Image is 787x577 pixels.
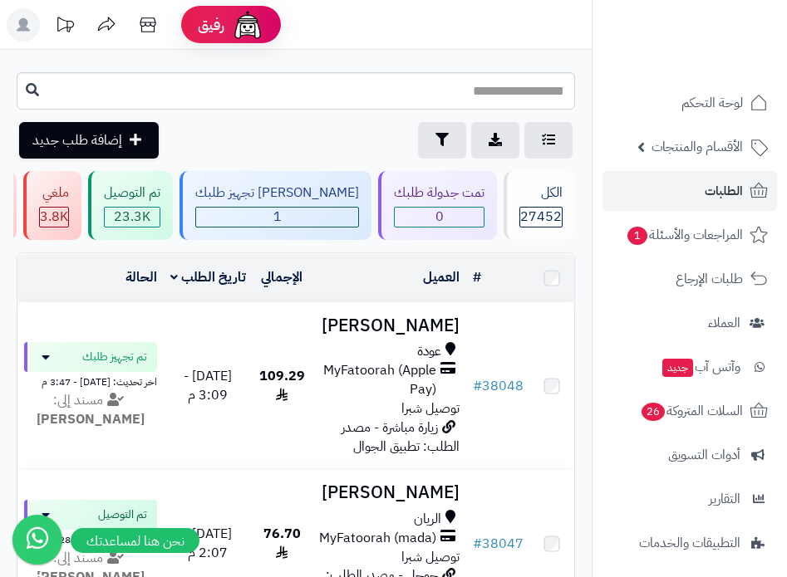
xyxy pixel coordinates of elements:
[85,171,176,240] a: تم التوصيل 23.3K
[627,227,647,245] span: 1
[401,399,460,418] span: توصيل شبرا
[44,8,86,46] a: تحديثات المنصة
[98,506,147,523] span: تم التوصيل
[473,267,481,287] a: #
[626,223,743,247] span: المراجعات والأسئلة
[375,171,500,240] a: تمت جدولة طلبك 0
[417,342,441,361] span: عودة
[414,510,441,529] span: الريان
[40,208,68,227] span: 3.8K
[603,215,777,255] a: المراجعات والأسئلة1
[318,483,460,502] h3: [PERSON_NAME]
[318,361,436,399] span: MyFatoorah (Apple Pay)
[674,46,771,81] img: logo-2.png
[37,409,145,429] strong: [PERSON_NAME]
[12,391,170,429] div: مسند إلى:
[676,267,743,291] span: طلبات الإرجاع
[32,130,122,150] span: إضافة طلب جديد
[170,267,246,287] a: تاريخ الطلب
[342,418,460,457] span: زيارة مباشرة - مصدر الطلب: تطبيق الجوال
[401,547,460,567] span: توصيل شبرا
[19,122,159,159] a: إضافة طلب جديد
[520,208,562,227] span: 27452
[473,534,482,554] span: #
[661,355,740,379] span: وآتس آب
[603,347,777,387] a: وآتس آبجديد
[318,316,460,335] h3: [PERSON_NAME]
[39,183,69,203] div: ملغي
[394,183,484,203] div: تمت جدولة طلبك
[231,8,264,42] img: ai-face.png
[24,372,157,389] div: اخر تحديث: [DATE] - 3:47 م
[82,349,147,365] span: تم تجهيز طلبك
[652,135,743,159] span: الأقسام والمنتجات
[40,208,68,227] div: 3820
[639,531,740,555] span: التطبيقات والخدمات
[125,267,157,287] a: الحالة
[184,366,232,405] span: [DATE] - 3:09 م
[263,524,301,563] span: 76.70
[195,183,359,203] div: [PERSON_NAME] تجهيز طلبك
[603,83,777,123] a: لوحة التحكم
[519,183,563,203] div: الكل
[603,259,777,299] a: طلبات الإرجاع
[104,183,160,203] div: تم التوصيل
[603,171,777,211] a: الطلبات
[705,179,743,203] span: الطلبات
[640,399,743,423] span: السلات المتروكة
[603,523,777,563] a: التطبيقات والخدمات
[423,267,460,287] a: العميل
[500,171,578,240] a: الكل27452
[708,311,740,335] span: العملاء
[603,303,777,343] a: العملاء
[395,208,484,227] span: 0
[105,208,160,227] div: 23258
[184,524,232,563] span: [DATE] - 2:07 م
[668,443,740,467] span: أدوات التسويق
[473,376,524,396] a: #38048
[176,171,375,240] a: [PERSON_NAME] تجهيز طلبك 1
[105,208,160,227] span: 23.3K
[259,366,305,405] span: 109.29
[198,15,224,35] span: رفيق
[473,376,482,396] span: #
[662,359,693,377] span: جديد
[603,391,777,431] a: السلات المتروكة26
[20,171,85,240] a: ملغي 3.8K
[642,403,665,421] span: 26
[709,487,740,511] span: التقارير
[603,435,777,475] a: أدوات التسويق
[473,534,524,554] a: #38047
[681,91,743,115] span: لوحة التحكم
[196,208,358,227] span: 1
[319,529,436,548] span: MyFatoorah (mada)
[261,267,303,287] a: الإجمالي
[603,479,777,519] a: التقارير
